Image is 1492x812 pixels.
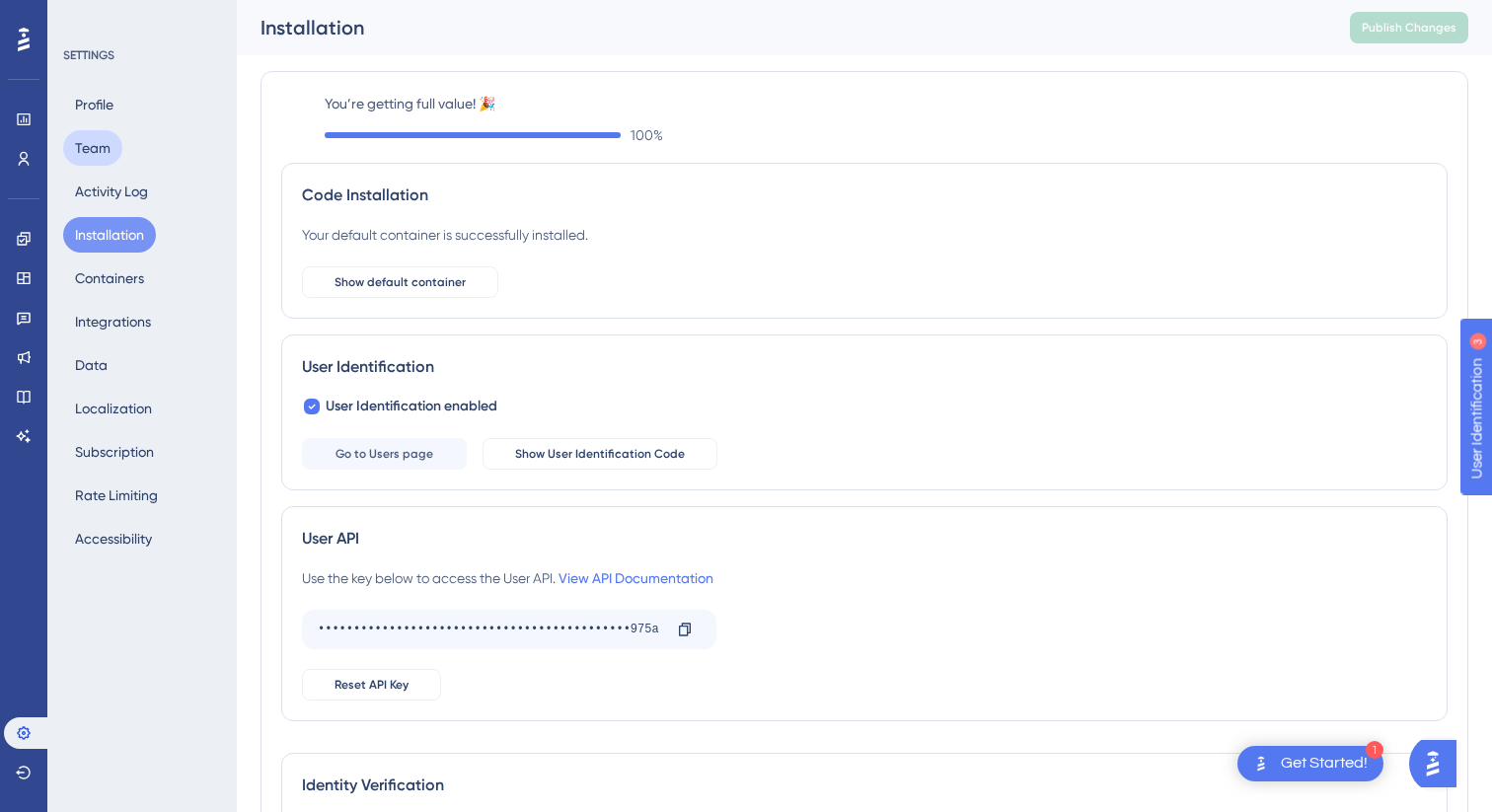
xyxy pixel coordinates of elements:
span: Go to Users page [336,446,433,462]
span: User Identification [16,5,137,29]
div: Use the key below to access the User API. [302,566,713,590]
div: 3 [150,10,156,26]
div: Code Installation [302,184,1427,207]
div: 1 [1366,741,1383,759]
div: ••••••••••••••••••••••••••••••••••••••••••••975a [318,614,661,645]
span: Show default container [335,274,466,290]
button: Rate Limiting [63,478,170,513]
button: Publish Changes [1350,12,1468,43]
div: Identity Verification [302,774,1427,797]
button: Activity Log [63,174,160,209]
div: Your default container is successfully installed. [302,223,588,247]
span: 100 % [631,123,663,147]
div: User Identification [302,355,1427,379]
span: Publish Changes [1362,20,1456,36]
a: View API Documentation [559,570,713,586]
button: Data [63,347,119,383]
button: Reset API Key [302,669,441,701]
span: Show User Identification Code [515,446,685,462]
label: You’re getting full value! 🎉 [325,92,1448,115]
button: Subscription [63,434,166,470]
span: Reset API Key [335,677,409,693]
button: Show User Identification Code [483,438,717,470]
iframe: UserGuiding AI Assistant Launcher [1409,734,1468,793]
img: launcher-image-alternative-text [1249,752,1273,775]
div: User API [302,527,1427,551]
button: Team [63,130,122,166]
div: Get Started! [1281,753,1368,775]
button: Integrations [63,304,163,339]
div: Installation [261,14,1301,41]
span: User Identification enabled [326,395,497,418]
div: Open Get Started! checklist, remaining modules: 1 [1237,746,1383,781]
button: Accessibility [63,521,164,556]
button: Localization [63,391,164,426]
button: Containers [63,260,156,296]
button: Go to Users page [302,438,467,470]
button: Profile [63,87,125,122]
button: Show default container [302,266,498,298]
div: SETTINGS [63,47,223,63]
button: Installation [63,217,156,253]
